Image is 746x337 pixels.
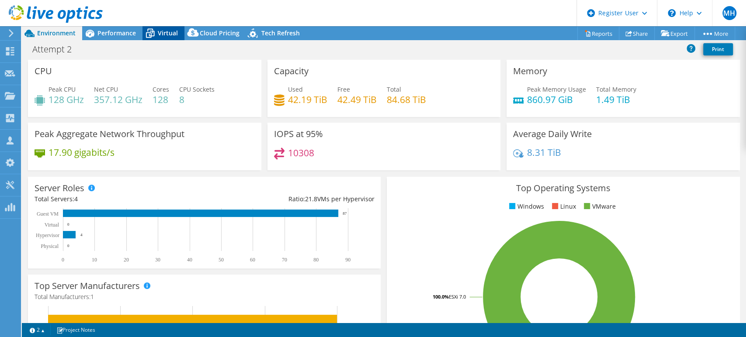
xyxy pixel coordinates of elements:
[49,148,115,157] h4: 17.90 gigabits/s
[35,194,205,204] div: Total Servers:
[94,95,142,104] h4: 357.12 GHz
[345,257,350,263] text: 90
[179,85,215,93] span: CPU Sockets
[527,148,561,157] h4: 8.31 TiB
[35,292,374,302] h4: Total Manufacturers:
[250,257,255,263] text: 60
[274,66,309,76] h3: Capacity
[35,183,84,193] h3: Server Roles
[49,85,76,93] span: Peak CPU
[582,202,616,211] li: VMware
[36,232,59,238] text: Hypervisor
[155,257,160,263] text: 30
[288,148,314,158] h4: 10308
[668,9,676,17] svg: \n
[527,85,586,93] span: Peak Memory Usage
[35,129,184,139] h3: Peak Aggregate Network Throughput
[45,222,59,228] text: Virtual
[596,85,636,93] span: Total Memory
[219,257,224,263] text: 50
[205,194,375,204] div: Ratio: VMs per Hypervisor
[179,95,215,104] h4: 8
[654,27,695,40] a: Export
[37,29,76,37] span: Environment
[694,27,735,40] a: More
[274,129,323,139] h3: IOPS at 95%
[619,27,655,40] a: Share
[94,85,118,93] span: Net CPU
[507,202,544,211] li: Windows
[550,202,576,211] li: Linux
[305,195,317,203] span: 21.8
[74,195,78,203] span: 4
[337,85,350,93] span: Free
[187,257,192,263] text: 40
[282,257,287,263] text: 70
[158,29,178,37] span: Virtual
[37,211,59,217] text: Guest VM
[124,257,129,263] text: 20
[62,257,64,263] text: 0
[433,293,449,300] tspan: 100.0%
[261,29,300,37] span: Tech Refresh
[703,43,733,55] a: Print
[722,6,736,20] span: MH
[28,45,85,54] h1: Attempt 2
[24,324,51,335] a: 2
[313,257,319,263] text: 80
[527,95,586,104] h4: 860.97 GiB
[92,257,97,263] text: 10
[35,66,52,76] h3: CPU
[513,66,547,76] h3: Memory
[343,211,347,216] text: 87
[513,129,592,139] h3: Average Daily Write
[41,243,59,249] text: Physical
[596,95,636,104] h4: 1.49 TiB
[153,85,169,93] span: Cores
[387,95,426,104] h4: 84.68 TiB
[393,183,733,193] h3: Top Operating Systems
[97,29,136,37] span: Performance
[577,27,619,40] a: Reports
[67,222,69,227] text: 0
[288,85,303,93] span: Used
[49,95,84,104] h4: 128 GHz
[337,95,377,104] h4: 42.49 TiB
[50,324,101,335] a: Project Notes
[387,85,401,93] span: Total
[80,233,83,237] text: 4
[90,292,94,301] span: 1
[200,29,239,37] span: Cloud Pricing
[35,281,140,291] h3: Top Server Manufacturers
[153,95,169,104] h4: 128
[67,244,69,248] text: 0
[288,95,327,104] h4: 42.19 TiB
[449,293,466,300] tspan: ESXi 7.0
